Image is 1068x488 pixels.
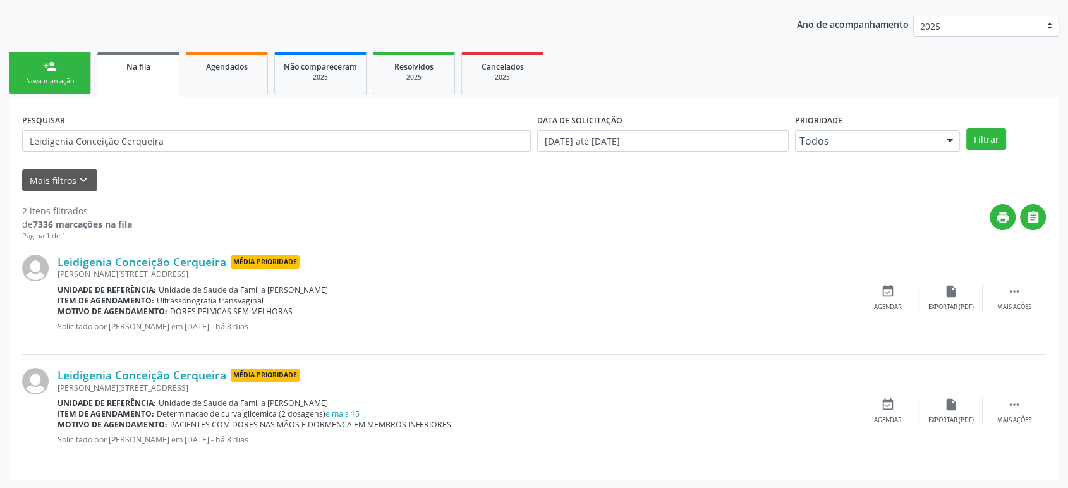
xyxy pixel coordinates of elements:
[997,303,1031,312] div: Mais ações
[231,255,300,269] span: Média Prioridade
[206,61,248,72] span: Agendados
[1007,284,1021,298] i: 
[58,408,154,419] b: Item de agendamento:
[944,284,958,298] i: insert_drive_file
[159,284,328,295] span: Unidade de Saude da Familia [PERSON_NAME]
[881,398,895,412] i: event_available
[43,59,57,73] div: person_add
[284,61,357,72] span: Não compareceram
[928,416,974,425] div: Exportar (PDF)
[33,218,132,230] strong: 7336 marcações na fila
[22,217,132,231] div: de
[394,61,434,72] span: Resolvidos
[231,369,300,382] span: Média Prioridade
[537,111,622,130] label: DATA DE SOLICITAÇÃO
[76,173,90,187] i: keyboard_arrow_down
[482,61,524,72] span: Cancelados
[799,135,935,147] span: Todos
[1007,398,1021,412] i: 
[58,368,226,382] a: Leidigenia Conceição Cerqueira
[58,306,167,317] b: Motivo de agendamento:
[58,284,156,295] b: Unidade de referência:
[58,434,856,445] p: Solicitado por [PERSON_NAME] em [DATE] - há 8 dias
[284,73,357,82] div: 2025
[159,398,328,408] span: Unidade de Saude da Familia [PERSON_NAME]
[58,295,154,306] b: Item de agendamento:
[126,61,150,72] span: Na fila
[1026,210,1040,224] i: 
[22,111,65,130] label: PESQUISAR
[58,419,167,430] b: Motivo de agendamento:
[22,169,97,192] button: Mais filtroskeyboard_arrow_down
[928,303,974,312] div: Exportar (PDF)
[22,368,49,394] img: img
[170,306,293,317] span: DORES PELVICAS SEM MELHORAS
[797,16,909,32] p: Ano de acompanhamento
[157,408,360,419] span: Determinacao de curva glicemica (2 dosagens)
[325,408,360,419] a: e mais 15
[18,76,82,86] div: Nova marcação
[1020,204,1046,230] button: 
[22,130,531,152] input: Nome, CNS
[58,269,856,279] div: [PERSON_NAME][STREET_ADDRESS]
[382,73,446,82] div: 2025
[22,255,49,281] img: img
[966,128,1006,150] button: Filtrar
[537,130,789,152] input: Selecione um intervalo
[22,204,132,217] div: 2 itens filtrados
[881,284,895,298] i: event_available
[997,416,1031,425] div: Mais ações
[874,416,902,425] div: Agendar
[58,382,856,393] div: [PERSON_NAME][STREET_ADDRESS]
[58,398,156,408] b: Unidade de referência:
[471,73,534,82] div: 2025
[157,295,264,306] span: Ultrassonografia transvaginal
[944,398,958,412] i: insert_drive_file
[874,303,902,312] div: Agendar
[22,231,132,241] div: Página 1 de 1
[58,321,856,332] p: Solicitado por [PERSON_NAME] em [DATE] - há 8 dias
[170,419,453,430] span: PACIENTES COM DORES NAS MÃOS E DORMENCA EM MEMBROS INFERIORES.
[996,210,1010,224] i: print
[990,204,1016,230] button: print
[58,255,226,269] a: Leidigenia Conceição Cerqueira
[795,111,842,130] label: Prioridade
